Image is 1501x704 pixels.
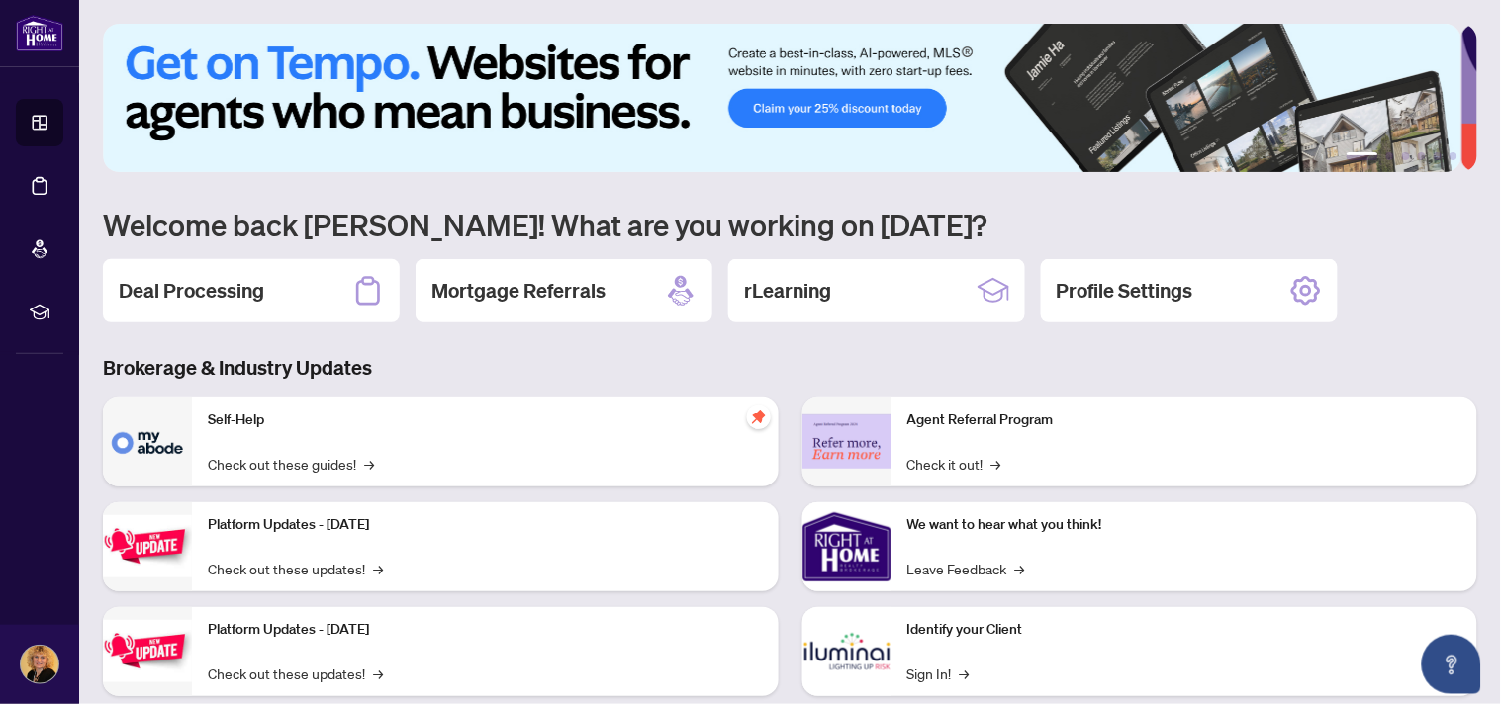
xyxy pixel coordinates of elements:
p: We want to hear what you think! [907,514,1462,536]
button: Open asap [1422,635,1481,694]
button: 4 [1418,152,1426,160]
a: Leave Feedback→ [907,558,1025,579]
p: Identify your Client [907,619,1462,641]
span: → [1015,558,1025,579]
img: Platform Updates - July 21, 2025 [103,515,192,577]
h3: Brokerage & Industry Updates [103,354,1477,382]
img: We want to hear what you think! [802,502,891,591]
span: → [991,453,1001,475]
button: 3 [1402,152,1410,160]
span: → [960,662,970,684]
img: Slide 0 [103,24,1461,172]
a: Check out these guides!→ [208,453,374,475]
a: Check out these updates!→ [208,662,383,684]
span: → [373,662,383,684]
button: 1 [1347,152,1378,160]
h2: rLearning [744,277,831,305]
span: pushpin [747,405,771,429]
img: Self-Help [103,397,192,486]
a: Check out these updates!→ [208,558,383,579]
img: Agent Referral Program [802,414,891,469]
button: 6 [1450,152,1457,160]
img: Identify your Client [802,607,891,696]
span: → [364,453,374,475]
img: logo [16,15,63,51]
a: Sign In!→ [907,662,970,684]
p: Self-Help [208,409,763,431]
button: 2 [1386,152,1394,160]
p: Agent Referral Program [907,409,1462,431]
img: Profile Icon [21,646,58,683]
img: Platform Updates - July 8, 2025 [103,620,192,682]
p: Platform Updates - [DATE] [208,619,763,641]
span: → [373,558,383,579]
button: 5 [1434,152,1442,160]
a: Check it out!→ [907,453,1001,475]
h1: Welcome back [PERSON_NAME]! What are you working on [DATE]? [103,206,1477,243]
h2: Profile Settings [1057,277,1193,305]
h2: Deal Processing [119,277,264,305]
h2: Mortgage Referrals [431,277,606,305]
p: Platform Updates - [DATE] [208,514,763,536]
